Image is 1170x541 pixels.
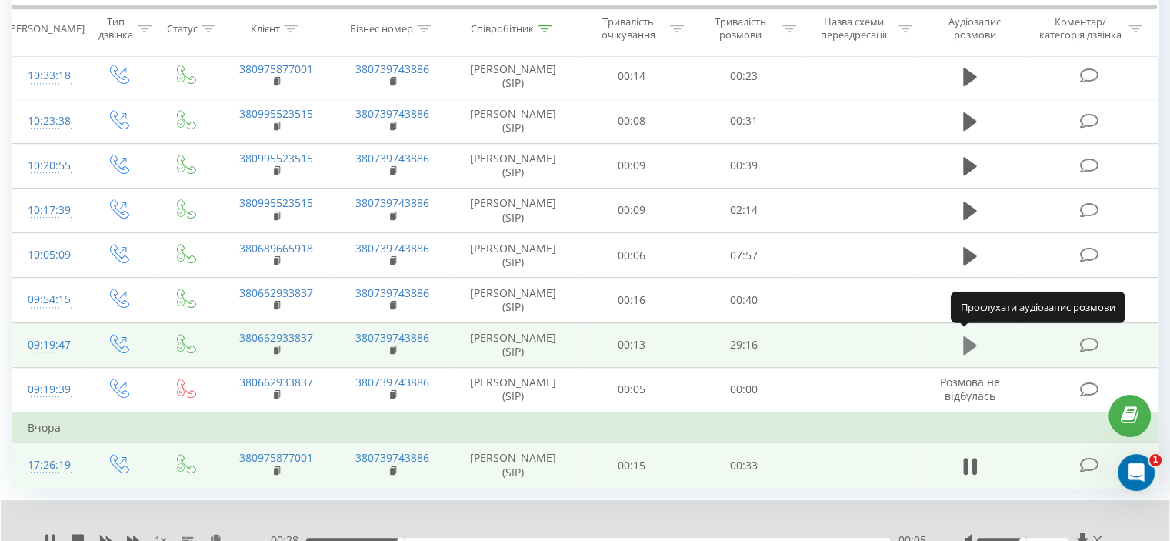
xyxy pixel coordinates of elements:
a: 380995523515 [239,106,313,121]
td: 07:57 [688,233,799,278]
iframe: Intercom live chat [1118,454,1155,491]
a: 380662933837 [239,330,313,345]
div: Клієнт [251,22,280,35]
div: 17:26:19 [28,450,68,480]
div: 09:19:39 [28,375,68,405]
td: 29:16 [688,322,799,367]
div: Коментар/категорія дзвінка [1035,16,1125,42]
td: [PERSON_NAME] (SIP) [451,322,576,367]
td: 00:00 [688,367,799,412]
td: 00:31 [688,99,799,143]
a: 380739743886 [355,241,429,255]
div: 10:33:18 [28,61,68,91]
span: Розмова не відбулась [940,375,1000,403]
a: 380739743886 [355,151,429,165]
td: 00:08 [576,99,688,143]
td: 00:40 [688,278,799,322]
a: 380739743886 [355,106,429,121]
td: [PERSON_NAME] (SIP) [451,278,576,322]
a: 380975877001 [239,62,313,76]
a: 380739743886 [355,286,429,300]
td: 00:09 [576,188,688,232]
div: 10:05:09 [28,240,68,270]
td: [PERSON_NAME] (SIP) [451,143,576,188]
td: [PERSON_NAME] (SIP) [451,99,576,143]
a: 380975877001 [239,450,313,465]
div: Тривалість очікування [590,16,667,42]
td: [PERSON_NAME] (SIP) [451,54,576,99]
td: Вчора [12,412,1158,443]
div: Бізнес номер [350,22,413,35]
a: 380995523515 [239,151,313,165]
a: 380739743886 [355,450,429,465]
td: [PERSON_NAME] (SIP) [451,367,576,412]
td: 00:06 [576,233,688,278]
a: 380689665918 [239,241,313,255]
div: 10:20:55 [28,151,68,181]
td: 00:05 [576,367,688,412]
a: 380739743886 [355,62,429,76]
td: 00:09 [576,143,688,188]
div: [PERSON_NAME] [7,22,85,35]
a: 380739743886 [355,375,429,389]
td: [PERSON_NAME] (SIP) [451,233,576,278]
div: Прослухати аудіозапис розмови [951,292,1125,322]
td: 00:33 [688,443,799,488]
a: 380995523515 [239,195,313,210]
a: 380739743886 [355,195,429,210]
td: 00:39 [688,143,799,188]
a: 380739743886 [355,330,429,345]
td: 00:23 [688,54,799,99]
div: Назва схеми переадресації [814,16,895,42]
div: 10:17:39 [28,195,68,225]
td: [PERSON_NAME] (SIP) [451,188,576,232]
td: [PERSON_NAME] (SIP) [451,443,576,488]
td: 00:13 [576,322,688,367]
div: Статус [167,22,198,35]
div: Тип дзвінка [97,16,133,42]
td: 00:14 [576,54,688,99]
div: 09:19:47 [28,330,68,360]
a: 380662933837 [239,375,313,389]
td: 02:14 [688,188,799,232]
div: Співробітник [471,22,534,35]
td: 00:16 [576,278,688,322]
td: 00:15 [576,443,688,488]
span: 1 [1149,454,1162,466]
a: 380662933837 [239,286,313,300]
div: Тривалість розмови [702,16,778,42]
div: Аудіозапис розмови [930,16,1020,42]
div: 10:23:38 [28,106,68,136]
div: 09:54:15 [28,285,68,315]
